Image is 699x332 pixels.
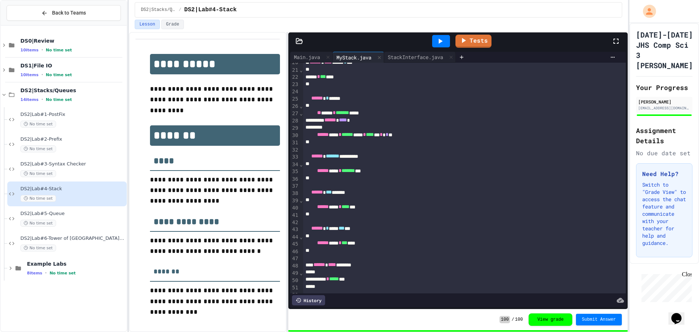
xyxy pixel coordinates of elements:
[290,74,299,81] div: 22
[582,317,616,323] span: Submit Answer
[290,183,299,190] div: 37
[299,161,303,167] span: Fold line
[179,7,181,13] span: /
[290,153,299,161] div: 33
[52,9,86,17] span: Back to Teams
[636,30,693,70] h1: [DATE]-[DATE] JHS Comp Sci 3 [PERSON_NAME]
[290,95,299,103] div: 25
[290,103,299,110] div: 26
[20,121,56,128] span: No time set
[299,270,303,276] span: Fold line
[290,52,333,63] div: Main.java
[290,125,299,132] div: 29
[290,67,299,74] div: 21
[515,317,523,323] span: 100
[27,271,42,276] span: 8 items
[333,52,384,63] div: MyStack.java
[290,292,299,299] div: 52
[290,88,299,95] div: 24
[384,52,456,63] div: StackInterface.java
[290,132,299,139] div: 30
[636,149,692,157] div: No due date set
[290,226,299,233] div: 43
[135,20,160,29] button: Lesson
[290,139,299,147] div: 31
[636,125,692,146] h2: Assignment Details
[290,277,299,284] div: 50
[512,317,514,323] span: /
[290,204,299,212] div: 40
[20,186,125,192] span: DS2|Lab#4-Stack
[290,117,299,125] div: 28
[20,145,56,152] span: No time set
[20,220,56,227] span: No time set
[20,245,56,251] span: No time set
[141,7,176,13] span: DS2|Stacks/Queues
[7,5,121,21] button: Back to Teams
[638,105,690,111] div: [EMAIL_ADDRESS][DOMAIN_NAME]
[636,82,692,93] h2: Your Progress
[290,110,299,117] div: 27
[290,241,299,248] div: 45
[290,81,299,88] div: 23
[20,73,39,77] span: 10 items
[299,234,303,240] span: Fold line
[20,97,39,102] span: 14 items
[50,271,76,276] span: No time set
[46,48,72,52] span: No time set
[46,73,72,77] span: No time set
[42,47,43,53] span: •
[529,313,572,326] button: View grade
[668,303,692,325] iframe: chat widget
[299,110,303,116] span: Fold line
[20,136,125,142] span: DS2|Lab#2-Prefix
[499,316,510,323] span: 100
[20,87,125,94] span: DS2|Stacks/Queues
[290,59,299,66] div: 20
[638,98,690,105] div: [PERSON_NAME]
[290,161,299,168] div: 34
[20,161,125,167] span: DS2|Lab#3-Syntax Checker
[20,112,125,118] span: DS2|Lab#1-PostFix
[299,103,303,109] span: Fold line
[299,67,303,73] span: Fold line
[20,195,56,202] span: No time set
[42,97,43,102] span: •
[46,97,72,102] span: No time set
[290,197,299,204] div: 39
[290,270,299,277] div: 49
[290,190,299,197] div: 38
[290,53,324,61] div: Main.java
[161,20,184,29] button: Grade
[455,35,491,48] a: Tests
[635,3,658,20] div: My Account
[42,72,43,78] span: •
[45,270,47,276] span: •
[642,181,686,247] p: Switch to "Grade View" to access the chat feature and communicate with your teacher for help and ...
[3,3,50,46] div: Chat with us now!Close
[290,284,299,292] div: 51
[290,168,299,175] div: 35
[20,38,125,44] span: DS0|Review
[20,211,125,217] span: DS2|Lab#5-Queue
[290,234,299,241] div: 44
[20,48,39,52] span: 10 items
[20,235,125,242] span: DS2|Lab#6-Tower of [GEOGRAPHIC_DATA](Extra Credit)
[290,212,299,219] div: 41
[333,54,375,61] div: MyStack.java
[27,261,125,267] span: Example Labs
[299,198,303,203] span: Fold line
[20,62,125,69] span: DS1|File IO
[290,147,299,154] div: 32
[184,5,237,14] span: DS2|Lab#4-Stack
[20,170,56,177] span: No time set
[292,295,325,305] div: History
[290,219,299,226] div: 42
[290,248,299,255] div: 46
[290,255,299,262] div: 47
[290,262,299,270] div: 48
[290,176,299,183] div: 36
[642,169,686,178] h3: Need Help?
[576,314,622,325] button: Submit Answer
[384,53,447,61] div: StackInterface.java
